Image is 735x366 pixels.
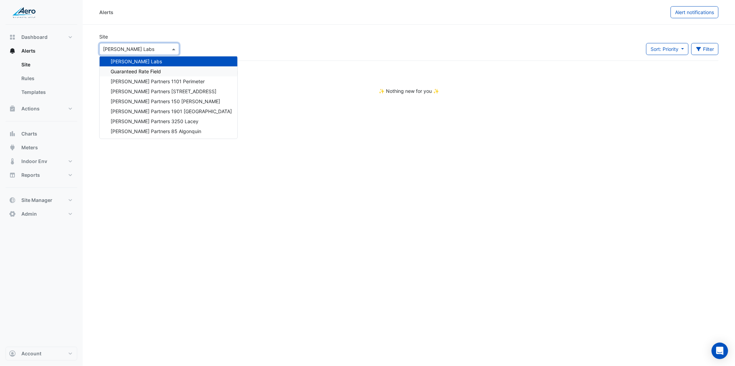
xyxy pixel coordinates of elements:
[111,128,201,134] span: [PERSON_NAME] Partners 85 Algonquin
[651,46,678,52] span: Sort: Priority
[646,43,688,55] button: Sort: Priority
[6,193,77,207] button: Site Manager
[16,58,77,72] a: Site
[6,102,77,116] button: Actions
[111,118,198,124] span: [PERSON_NAME] Partners 3250 Lacey
[6,347,77,360] button: Account
[9,172,16,179] app-icon: Reports
[6,207,77,221] button: Admin
[111,78,205,84] span: [PERSON_NAME] Partners 1101 Perimeter
[6,44,77,58] button: Alerts
[9,105,16,112] app-icon: Actions
[21,211,37,217] span: Admin
[21,197,52,204] span: Site Manager
[111,58,162,64] span: [PERSON_NAME] Labs
[99,87,718,95] div: ✨ Nothing new for you ✨
[111,68,161,74] span: Guaranteed Rate Field
[21,172,40,179] span: Reports
[9,130,16,137] app-icon: Charts
[9,211,16,217] app-icon: Admin
[16,85,77,99] a: Templates
[99,56,238,139] ng-dropdown-panel: Options list
[21,130,37,137] span: Charts
[712,343,728,359] div: Open Intercom Messenger
[6,154,77,168] button: Indoor Env
[111,88,216,94] span: [PERSON_NAME] Partners [STREET_ADDRESS]
[21,34,48,41] span: Dashboard
[111,98,220,104] span: [PERSON_NAME] Partners 150 [PERSON_NAME]
[6,58,77,102] div: Alerts
[21,144,38,151] span: Meters
[6,127,77,141] button: Charts
[6,141,77,154] button: Meters
[99,9,113,16] div: Alerts
[6,30,77,44] button: Dashboard
[9,144,16,151] app-icon: Meters
[99,33,108,40] label: Site
[9,197,16,204] app-icon: Site Manager
[9,34,16,41] app-icon: Dashboard
[6,168,77,182] button: Reports
[16,72,77,85] a: Rules
[111,138,220,144] span: [PERSON_NAME] Partners [GEOGRAPHIC_DATA]
[21,158,47,165] span: Indoor Env
[8,6,39,19] img: Company Logo
[9,47,16,54] app-icon: Alerts
[671,6,718,18] button: Alert notifications
[21,105,40,112] span: Actions
[9,158,16,165] app-icon: Indoor Env
[675,9,714,15] span: Alert notifications
[21,47,35,54] span: Alerts
[691,43,719,55] button: Filter
[21,350,41,357] span: Account
[111,108,232,114] span: [PERSON_NAME] Partners 1901 [GEOGRAPHIC_DATA]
